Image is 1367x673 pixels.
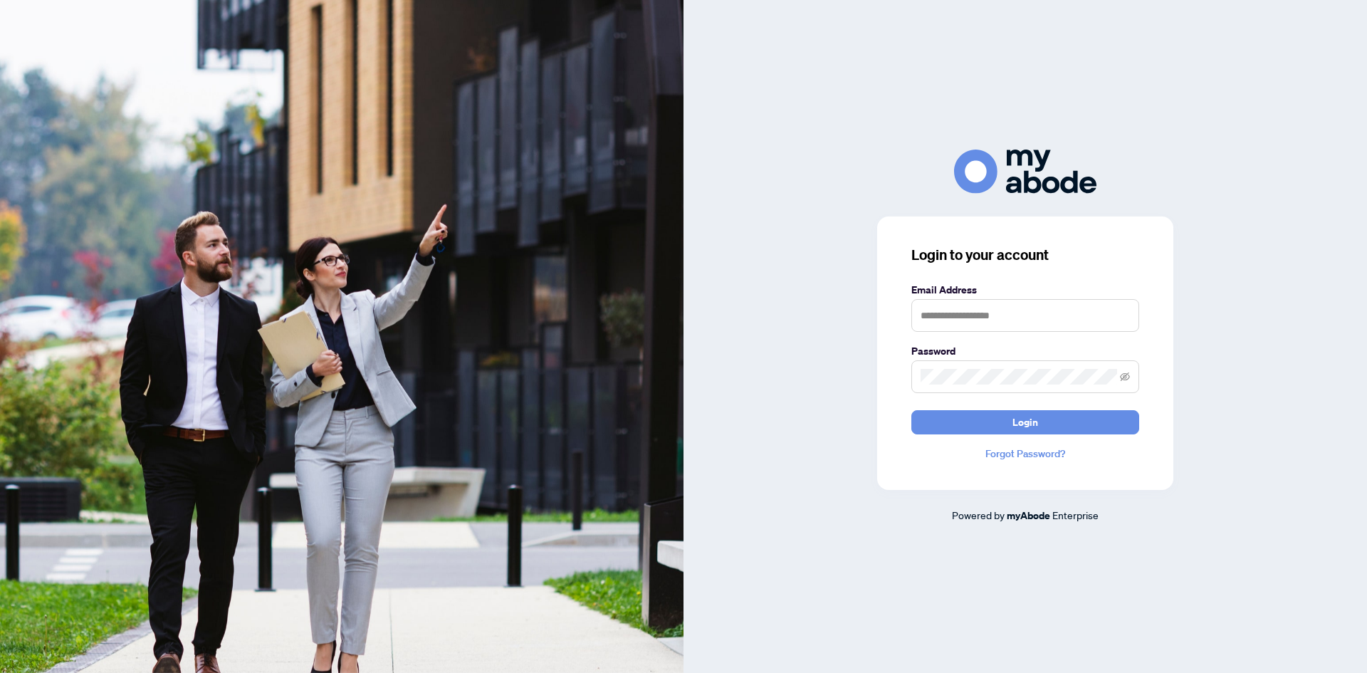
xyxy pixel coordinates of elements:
label: Password [911,343,1139,359]
label: Email Address [911,282,1139,298]
a: myAbode [1007,508,1050,523]
span: Powered by [952,508,1005,521]
img: ma-logo [954,150,1096,193]
span: Enterprise [1052,508,1099,521]
a: Forgot Password? [911,446,1139,461]
button: Login [911,410,1139,434]
span: eye-invisible [1120,372,1130,382]
span: Login [1012,411,1038,434]
h3: Login to your account [911,245,1139,265]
